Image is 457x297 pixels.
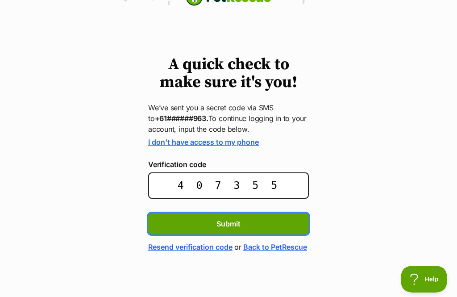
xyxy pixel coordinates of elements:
iframe: Help Scout Beacon - Open [401,266,448,293]
h1: A quick check to make sure it's you! [148,56,309,92]
a: I don't have access to my phone [148,138,259,146]
span: Submit [216,218,241,229]
a: Back to PetRescue [243,242,307,252]
input: Enter the 6-digit verification code sent to your device [148,172,309,199]
button: Submit [148,213,309,234]
a: Resend verification code [148,242,233,252]
strong: +61######963. [155,114,208,123]
label: Verification code [148,160,309,168]
p: We’ve sent you a secret code via SMS to To continue logging in to your account, input the code be... [148,102,309,134]
span: or [234,242,241,252]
